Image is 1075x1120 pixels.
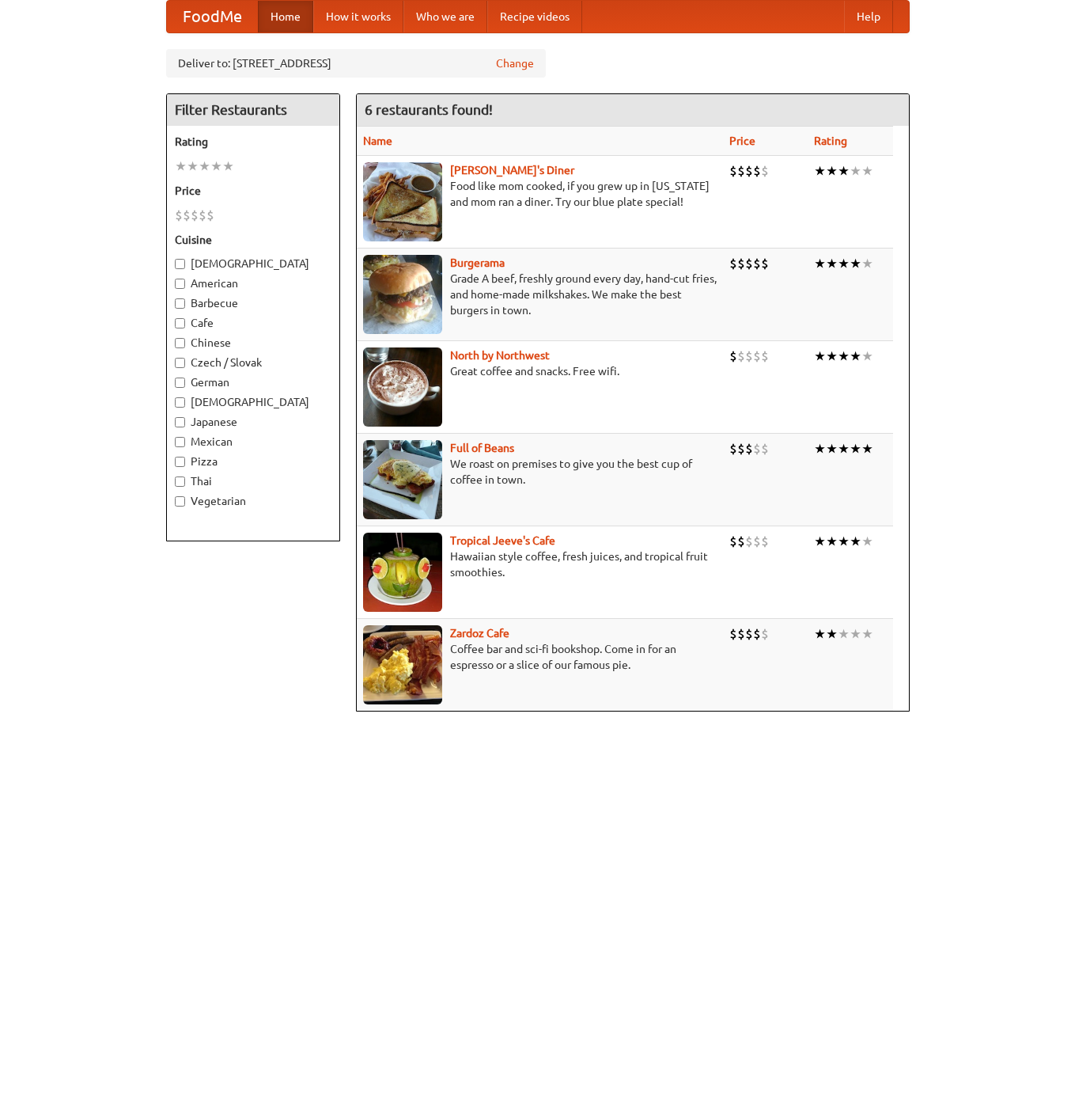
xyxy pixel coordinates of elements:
[450,349,550,362] a: North by Northwest
[175,315,331,331] label: Cafe
[745,533,753,550] li: $
[761,255,769,272] li: $
[729,347,737,365] li: $
[450,164,574,177] b: [PERSON_NAME]'s Diner
[403,1,487,32] a: Who we are
[814,440,826,457] li: ★
[761,440,769,457] li: $
[850,255,861,272] li: ★
[175,394,331,410] label: [DEMOGRAPHIC_DATA]
[175,232,331,248] h5: Cuisine
[175,335,331,351] label: Chinese
[861,625,873,643] li: ★
[187,158,199,175] li: ★
[167,1,258,32] a: FoodMe
[761,347,769,365] li: $
[199,207,206,224] li: $
[363,549,717,580] p: Hawaiian style coffee, fresh juices, and tropical fruit smoothies.
[175,134,331,150] h5: Rating
[826,533,838,550] li: ★
[745,255,753,272] li: $
[166,49,546,78] div: Deliver to: [STREET_ADDRESS]
[850,162,861,180] li: ★
[814,347,826,365] li: ★
[167,94,339,126] h4: Filter Restaurants
[753,625,761,643] li: $
[363,255,442,334] img: burgerama.jpg
[753,440,761,457] li: $
[363,135,392,147] a: Name
[450,256,505,269] b: Burgerama
[450,534,555,547] b: Tropical Jeeve's Cafe
[175,318,185,328] input: Cafe
[175,434,331,450] label: Mexican
[175,256,331,271] label: [DEMOGRAPHIC_DATA]
[450,627,509,640] a: Zardoz Cafe
[814,255,826,272] li: ★
[814,162,826,180] li: ★
[753,347,761,365] li: $
[363,533,442,612] img: jeeves.jpg
[861,255,873,272] li: ★
[175,476,185,487] input: Thai
[826,347,838,365] li: ★
[175,374,331,390] label: German
[861,162,873,180] li: ★
[175,417,185,427] input: Japanese
[729,440,737,457] li: $
[363,456,717,488] p: We roast on premises to give you the best cup of coffee in town.
[313,1,403,32] a: How it works
[175,259,185,269] input: [DEMOGRAPHIC_DATA]
[861,440,873,457] li: ★
[175,275,331,291] label: American
[175,457,185,467] input: Pizza
[175,295,331,311] label: Barbecue
[487,1,582,32] a: Recipe videos
[363,440,442,519] img: beans.jpg
[761,533,769,550] li: $
[861,347,873,365] li: ★
[761,625,769,643] li: $
[861,533,873,550] li: ★
[175,454,331,469] label: Pizza
[850,625,861,643] li: ★
[199,158,210,175] li: ★
[175,437,185,447] input: Mexican
[363,641,717,673] p: Coffee bar and sci-fi bookshop. Come in for an espresso or a slice of our famous pie.
[365,102,493,117] ng-pluralize: 6 restaurants found!
[838,533,850,550] li: ★
[729,135,755,147] a: Price
[753,162,761,180] li: $
[826,162,838,180] li: ★
[175,338,185,348] input: Chinese
[737,440,745,457] li: $
[814,533,826,550] li: ★
[175,378,185,388] input: German
[175,279,185,289] input: American
[737,255,745,272] li: $
[838,440,850,457] li: ★
[753,255,761,272] li: $
[745,440,753,457] li: $
[191,207,199,224] li: $
[850,347,861,365] li: ★
[175,183,331,199] h5: Price
[745,162,753,180] li: $
[745,625,753,643] li: $
[450,442,514,454] a: Full of Beans
[761,162,769,180] li: $
[850,440,861,457] li: ★
[814,625,826,643] li: ★
[814,135,847,147] a: Rating
[363,363,717,379] p: Great coffee and snacks. Free wifi.
[826,625,838,643] li: ★
[729,625,737,643] li: $
[838,255,850,272] li: ★
[729,533,737,550] li: $
[175,298,185,309] input: Barbecue
[363,271,717,318] p: Grade A beef, freshly ground every day, hand-cut fries, and home-made milkshakes. We make the bes...
[175,158,187,175] li: ★
[175,207,183,224] li: $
